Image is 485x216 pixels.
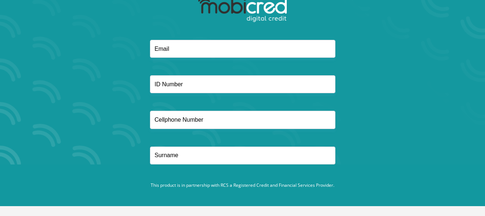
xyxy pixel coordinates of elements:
input: Surname [150,147,335,164]
input: Cellphone Number [150,111,335,129]
p: This product is in partnership with RCS a Registered Credit and Financial Services Provider. [40,182,445,189]
input: ID Number [150,75,335,93]
input: Email [150,40,335,58]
